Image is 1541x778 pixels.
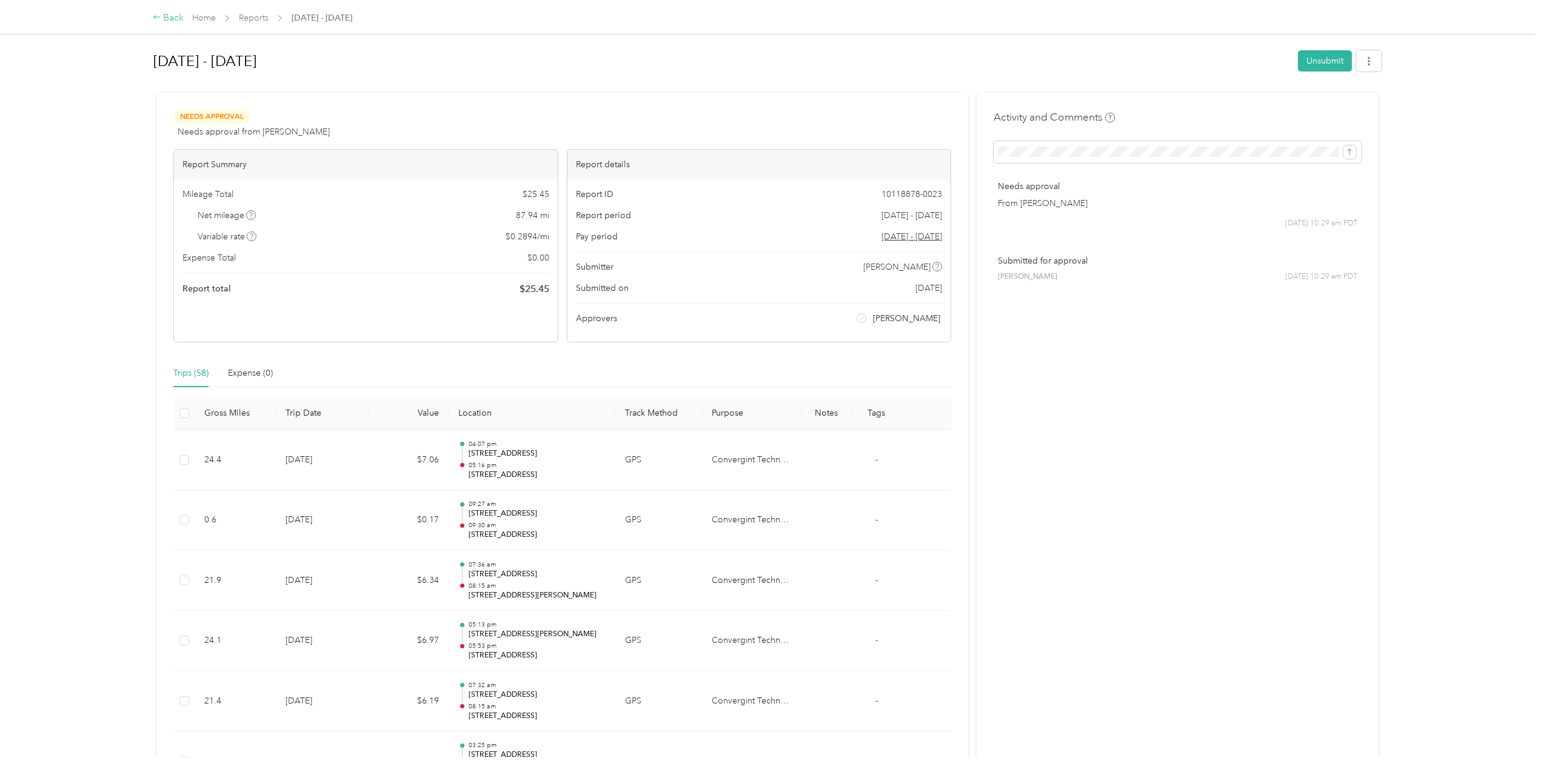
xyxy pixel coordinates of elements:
[276,671,369,732] td: [DATE]
[576,188,613,201] span: Report ID
[228,367,273,380] div: Expense (0)
[875,575,878,585] span: -
[153,47,1289,76] h1: Sep 1 - 30, 2025
[469,642,606,650] p: 05:53 pm
[182,251,236,264] span: Expense Total
[469,711,606,722] p: [STREET_ADDRESS]
[1285,271,1357,282] span: [DATE] 10:29 am PDT
[881,230,942,243] span: Go to pay period
[994,110,1115,125] h4: Activity and Comments
[469,508,606,519] p: [STREET_ADDRESS]
[369,397,449,430] th: Value
[615,671,702,732] td: GPS
[1285,218,1357,229] span: [DATE] 10:29 am PDT
[173,367,209,380] div: Trips (58)
[195,430,276,491] td: 24.4
[1298,50,1352,71] button: Unsubmit
[198,230,257,243] span: Variable rate
[239,13,269,23] a: Reports
[449,397,615,430] th: Location
[915,282,942,294] span: [DATE]
[469,461,606,470] p: 05:16 pm
[182,282,231,295] span: Report total
[369,611,449,671] td: $6.97
[469,750,606,760] p: [STREET_ADDRESS]
[615,490,702,551] td: GPS
[469,470,606,480] p: [STREET_ADDRESS]
[516,209,549,222] span: 87.94 mi
[292,12,352,24] span: [DATE] - [DATE]
[506,230,549,243] span: $ 0.2894 / mi
[469,681,606,690] p: 07:32 am
[998,180,1357,193] p: Needs approval
[469,690,606,700] p: [STREET_ADDRESS]
[469,629,606,640] p: [STREET_ADDRESS][PERSON_NAME]
[863,261,931,273] span: [PERSON_NAME]
[173,110,250,124] span: Needs Approval
[615,397,702,430] th: Track Method
[615,430,702,491] td: GPS
[276,430,369,491] td: [DATE]
[369,490,449,551] td: $0.17
[469,560,606,569] p: 07:36 am
[873,312,940,325] span: [PERSON_NAME]
[576,261,613,273] span: Submitter
[192,13,216,23] a: Home
[702,490,802,551] td: Convergint Technologies
[520,282,549,296] span: $ 25.45
[369,551,449,611] td: $6.34
[153,11,184,25] div: Back
[469,650,606,661] p: [STREET_ADDRESS]
[875,696,878,706] span: -
[276,611,369,671] td: [DATE]
[469,620,606,629] p: 05:13 pm
[615,611,702,671] td: GPS
[469,569,606,580] p: [STREET_ADDRESS]
[875,514,878,525] span: -
[702,671,802,732] td: Convergint Technologies
[852,397,901,430] th: Tags
[998,197,1357,210] p: From [PERSON_NAME]
[702,611,802,671] td: Convergint Technologies
[469,741,606,750] p: 03:25 pm
[801,397,851,430] th: Notes
[567,150,951,179] div: Report details
[469,521,606,530] p: 09:30 am
[875,756,878,766] span: -
[195,397,276,430] th: Gross Miles
[369,430,449,491] td: $7.06
[195,611,276,671] td: 24.1
[195,671,276,732] td: 21.4
[576,282,629,294] span: Submitted on
[576,209,631,222] span: Report period
[469,530,606,540] p: [STREET_ADDRESS]
[875,635,878,645] span: -
[523,188,549,201] span: $ 25.45
[276,551,369,611] td: [DATE]
[469,448,606,459] p: [STREET_ADDRESS]
[576,312,617,325] span: Approvers
[881,209,942,222] span: [DATE] - [DATE]
[875,454,878,465] span: -
[702,551,802,611] td: Convergint Technologies
[369,671,449,732] td: $6.19
[195,551,276,611] td: 21.9
[469,440,606,448] p: 04:07 pm
[615,551,702,611] td: GPS
[276,490,369,551] td: [DATE]
[469,500,606,508] p: 09:27 am
[195,490,276,551] td: 0.6
[469,582,606,590] p: 08:15 am
[182,188,233,201] span: Mileage Total
[174,150,558,179] div: Report Summary
[702,430,802,491] td: Convergint Technologies
[998,254,1357,267] p: Submitted for approval
[198,209,256,222] span: Net mileage
[178,125,330,138] span: Needs approval from [PERSON_NAME]
[276,397,369,430] th: Trip Date
[527,251,549,264] span: $ 0.00
[702,397,802,430] th: Purpose
[576,230,618,243] span: Pay period
[469,590,606,601] p: [STREET_ADDRESS][PERSON_NAME]
[469,702,606,711] p: 08:15 am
